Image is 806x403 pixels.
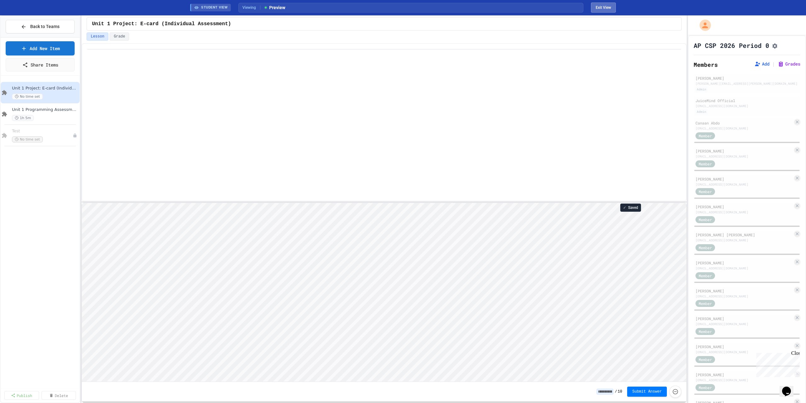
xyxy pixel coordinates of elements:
[695,232,793,238] div: [PERSON_NAME] [PERSON_NAME]
[695,104,798,108] div: [EMAIL_ADDRESS][DOMAIN_NAME]
[754,350,800,377] iframe: chat widget
[73,133,77,138] div: Unpublished
[695,148,793,154] div: [PERSON_NAME]
[12,107,78,112] span: Unit 1 Programming Assessment
[699,329,712,334] span: Member
[695,75,798,81] div: [PERSON_NAME]
[110,32,129,41] button: Grade
[699,385,712,390] span: Member
[82,203,686,382] iframe: Snap! Programming Environment
[780,378,800,397] iframe: chat widget
[92,20,231,28] span: Unit 1 Project: E-card (Individual Assessment)
[6,41,75,55] a: Add New Item
[87,32,108,41] button: Lesson
[627,387,667,397] button: Submit Answer
[699,245,712,250] span: Member
[695,294,793,299] div: [EMAIL_ADDRESS][DOMAIN_NAME]
[693,18,712,32] div: My Account
[242,5,260,10] span: Viewing
[12,129,73,134] span: Test
[695,182,793,187] div: [EMAIL_ADDRESS][DOMAIN_NAME]
[632,389,662,394] span: Submit Answer
[695,81,798,86] div: [PERSON_NAME][EMAIL_ADDRESS][PERSON_NAME][DOMAIN_NAME]
[42,391,76,400] a: Delete
[695,98,798,103] div: JuiceMind Official
[695,109,707,114] div: Admin
[3,3,43,40] div: Chat with us now!Close
[12,86,78,91] span: Unit 1 Project: E-card (Individual Assessment)
[695,87,707,92] div: Admin
[754,61,769,67] button: Add
[772,42,778,49] button: Assignment Settings
[695,288,793,294] div: [PERSON_NAME]
[6,58,75,72] a: Share Items
[695,316,793,321] div: [PERSON_NAME]
[694,60,718,69] h2: Members
[695,154,793,159] div: [EMAIL_ADDRESS][DOMAIN_NAME]
[12,136,43,142] span: No time set
[695,120,793,126] div: Canaan Abdo
[201,5,228,10] span: STUDENT VIEW
[695,322,793,326] div: [EMAIL_ADDRESS][DOMAIN_NAME]
[264,4,285,11] span: Preview
[12,94,43,100] span: No time set
[615,389,617,394] span: /
[695,204,793,210] div: [PERSON_NAME]
[695,378,793,383] div: [EMAIL_ADDRESS][DOMAIN_NAME]
[6,20,75,33] button: Back to Teams
[699,189,712,194] span: Member
[695,176,793,182] div: [PERSON_NAME]
[699,133,712,139] span: Member
[695,126,793,131] div: [EMAIL_ADDRESS][DOMAIN_NAME]
[695,350,793,354] div: [EMAIL_ADDRESS][DOMAIN_NAME]
[699,161,712,167] span: Member
[30,23,60,30] span: Back to Teams
[628,205,638,210] span: Saved
[623,205,626,210] span: ✓
[699,217,712,222] span: Member
[4,391,39,400] a: Publish
[12,115,34,121] span: 1h 5m
[778,61,800,67] button: Grades
[695,372,793,377] div: [PERSON_NAME]
[591,3,616,13] button: Exit student view
[695,238,793,243] div: [EMAIL_ADDRESS][DOMAIN_NAME]
[695,210,793,215] div: [EMAIL_ADDRESS][DOMAIN_NAME]
[669,386,681,398] button: Force resubmission of student's answer (Admin only)
[699,357,712,362] span: Member
[695,260,793,266] div: [PERSON_NAME]
[699,273,712,279] span: Member
[694,41,769,50] h1: AP CSP 2026 Period 0
[695,344,793,349] div: [PERSON_NAME]
[618,389,622,394] span: 10
[772,60,775,68] span: |
[695,266,793,271] div: [EMAIL_ADDRESS][DOMAIN_NAME]
[699,301,712,306] span: Member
